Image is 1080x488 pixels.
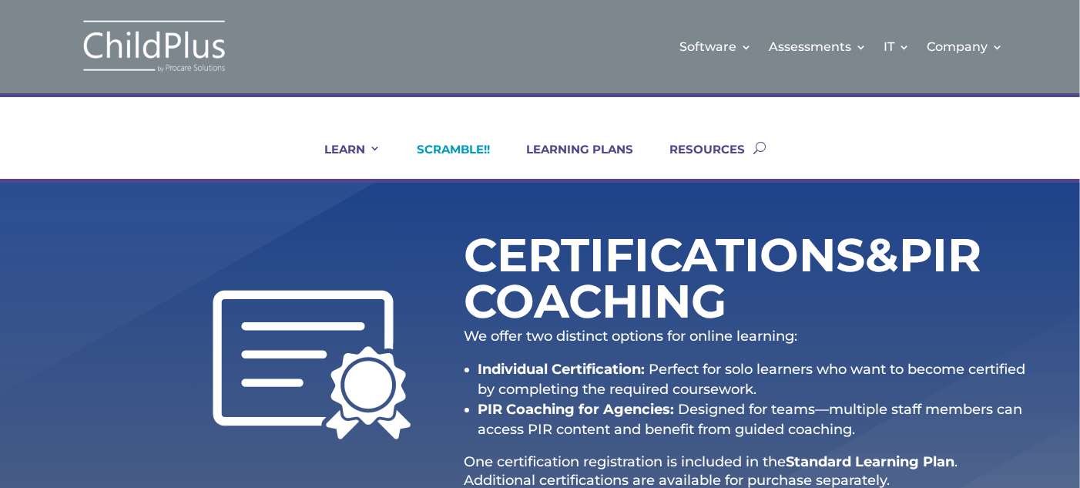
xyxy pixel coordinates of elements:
a: SCRAMBLE!! [397,142,490,179]
span: & [866,227,900,283]
li: Perfect for solo learners who want to become certified by completing the required coursework. [478,359,1026,399]
strong: PIR Coaching for Agencies: [478,401,675,418]
li: Designed for teams—multiple staff members can access PIR content and benefit from guided coaching. [478,399,1026,439]
span: One certification registration is included in the [465,453,787,470]
span: We offer two distinct options for online learning: [465,328,798,345]
strong: Standard Learning Plan [787,453,955,470]
a: LEARN [305,142,381,179]
a: LEARNING PLANS [507,142,633,179]
strong: Individual Certification: [478,361,646,378]
span: . Additional certifications are available for purchase separately. [465,453,958,488]
a: RESOURCES [650,142,745,179]
iframe: Chat Widget [829,321,1080,488]
a: Company [927,15,1003,78]
a: Software [679,15,752,78]
h1: Certifications PIR Coaching [465,232,873,332]
a: IT [884,15,910,78]
a: Assessments [769,15,867,78]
